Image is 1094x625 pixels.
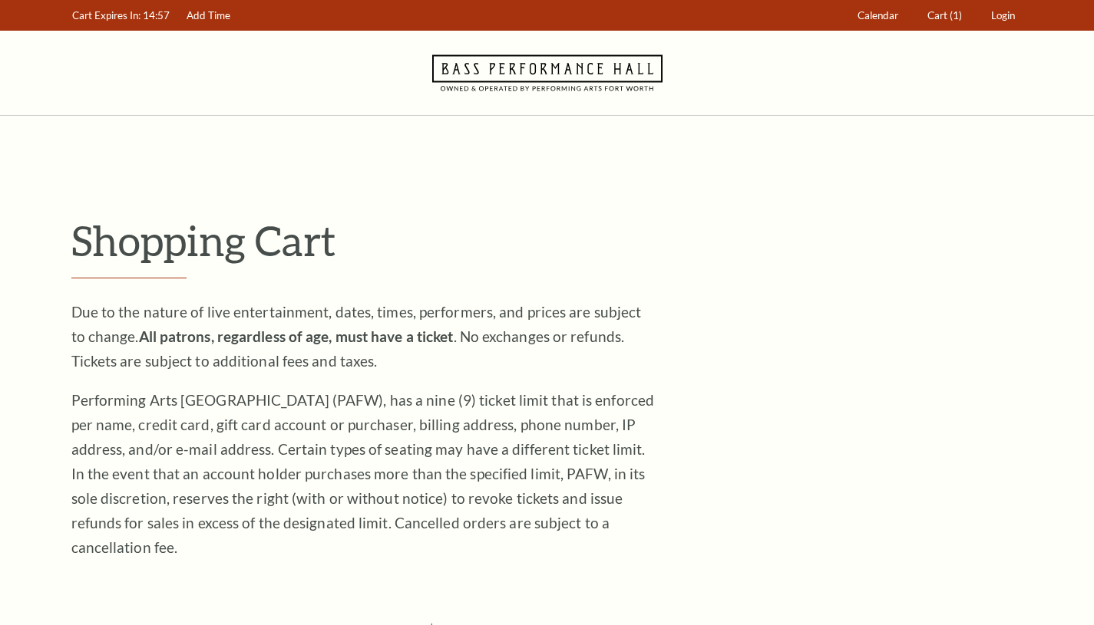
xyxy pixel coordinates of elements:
strong: All patrons, regardless of age, must have a ticket [139,327,454,345]
a: Add Time [179,1,237,31]
span: Login [991,9,1015,21]
a: Calendar [850,1,905,31]
span: Cart Expires In: [72,9,140,21]
a: Cart (1) [920,1,969,31]
span: Due to the nature of live entertainment, dates, times, performers, and prices are subject to chan... [71,303,642,370]
span: 14:57 [143,9,170,21]
span: Cart [927,9,947,21]
span: Calendar [858,9,898,21]
span: (1) [950,9,962,21]
a: Login [983,1,1022,31]
p: Shopping Cart [71,215,1023,265]
p: Performing Arts [GEOGRAPHIC_DATA] (PAFW), has a nine (9) ticket limit that is enforced per name, ... [71,388,655,560]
